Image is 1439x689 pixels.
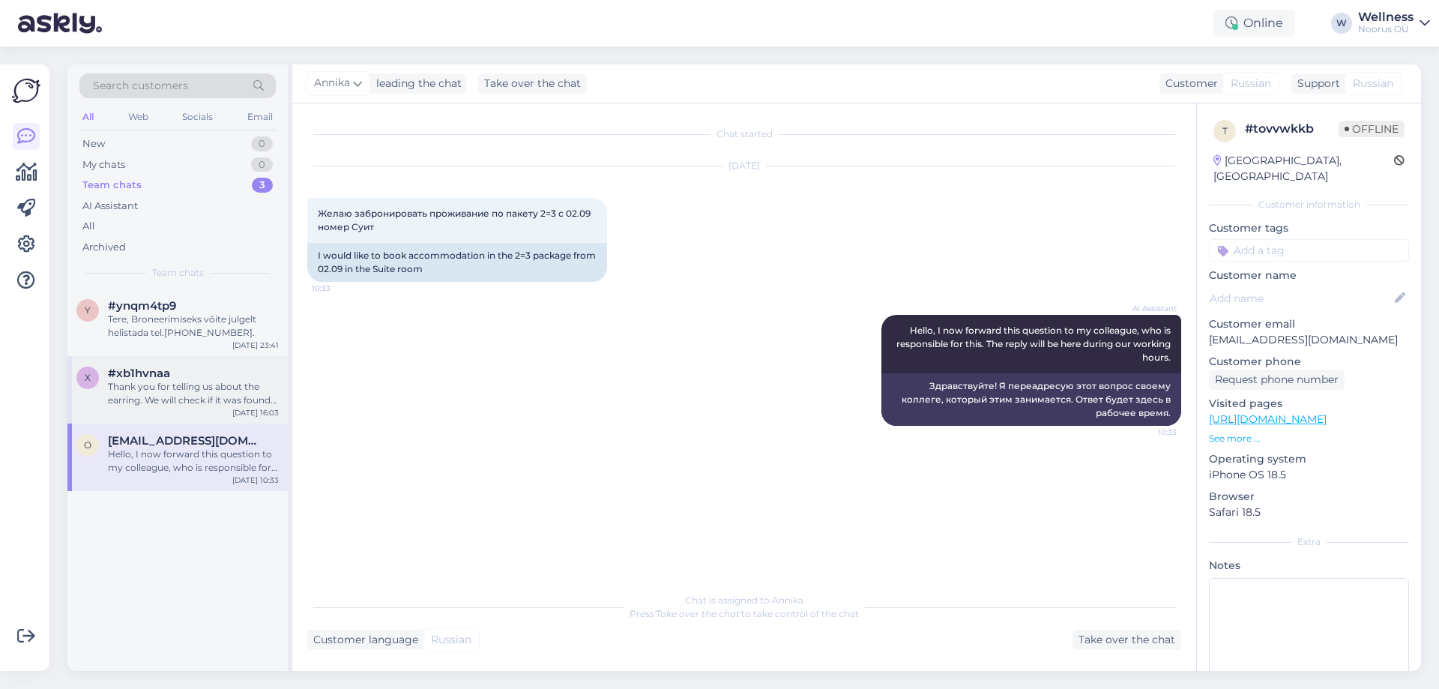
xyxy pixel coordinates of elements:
span: 10:33 [1120,427,1177,438]
div: Здравствуйте! Я переадресую этот вопрос своему коллеге, который этим занимается. Ответ будет здес... [881,373,1181,426]
span: t [1222,125,1228,136]
div: [DATE] 10:33 [232,475,279,486]
div: Take over the chat [478,73,587,94]
span: Press to take control of the chat [630,608,859,619]
p: iPhone OS 18.5 [1209,467,1409,483]
span: o [84,439,91,451]
div: Tere, Broneerimiseks võite julgelt helistada tel.[PHONE_NUMBER]. [108,313,279,340]
p: Customer phone [1209,354,1409,370]
p: [EMAIL_ADDRESS][DOMAIN_NAME] [1209,332,1409,348]
span: y [85,304,91,316]
div: Web [125,107,151,127]
p: See more ... [1209,432,1409,445]
div: Wellness [1358,11,1414,23]
p: Operating system [1209,451,1409,467]
div: Support [1291,76,1340,91]
span: oksana9202@gmail.com [108,434,264,448]
span: Желаю забронировать проживание по пакету 2=3 с 02.09 номер Суит [318,208,593,232]
i: 'Take over the chat' [654,608,741,619]
input: Add a tag [1209,239,1409,262]
span: AI Assistant [1120,303,1177,314]
span: Chat is assigned to Annika [685,595,803,606]
p: Browser [1209,489,1409,505]
span: #xb1hvnaa [108,367,170,380]
img: Askly Logo [12,76,40,105]
div: Team chats [82,178,142,193]
div: Extra [1209,535,1409,549]
div: Customer language [307,632,418,648]
input: Add name [1210,290,1392,307]
p: Customer tags [1209,220,1409,236]
div: Hello, I now forward this question to my colleague, who is responsible for this. The reply will b... [108,448,279,475]
span: 10:33 [312,283,368,294]
div: New [82,136,105,151]
div: Request phone number [1209,370,1345,390]
span: x [85,372,91,383]
div: leading the chat [370,76,462,91]
div: Socials [179,107,216,127]
span: Russian [1353,76,1393,91]
div: [GEOGRAPHIC_DATA], [GEOGRAPHIC_DATA] [1213,153,1394,184]
p: Notes [1209,558,1409,574]
div: All [79,107,97,127]
a: [URL][DOMAIN_NAME] [1209,412,1327,426]
span: Team chats [152,266,204,280]
p: Customer email [1209,316,1409,332]
div: W [1331,13,1352,34]
div: Customer [1159,76,1218,91]
div: Noorus OÜ [1358,23,1414,35]
div: Email [244,107,276,127]
a: WellnessNoorus OÜ [1358,11,1430,35]
span: #ynqm4tp9 [108,299,176,313]
span: Hello, I now forward this question to my colleague, who is responsible for this. The reply will b... [896,325,1173,363]
span: Offline [1339,121,1405,137]
span: Russian [1231,76,1271,91]
div: [DATE] [307,159,1181,172]
div: [DATE] 23:41 [232,340,279,351]
div: # tovvwkkb [1245,120,1339,138]
p: Safari 18.5 [1209,505,1409,520]
div: Thank you for telling us about the earring. We will check if it was found in room 302. [108,380,279,407]
div: 3 [252,178,273,193]
span: Search customers [93,78,188,94]
div: 0 [251,157,273,172]
div: AI Assistant [82,199,138,214]
div: Archived [82,240,126,255]
div: Online [1213,10,1295,37]
span: Russian [431,632,471,648]
div: My chats [82,157,125,172]
div: All [82,219,95,234]
p: Customer name [1209,268,1409,283]
div: Chat started [307,127,1181,141]
div: 0 [251,136,273,151]
div: I would like to book accommodation in the 2=3 package from 02.09 in the Suite room [307,243,607,282]
div: Customer information [1209,198,1409,211]
div: Take over the chat [1073,630,1181,650]
div: [DATE] 16:03 [232,407,279,418]
p: Visited pages [1209,396,1409,412]
span: Annika [314,75,350,91]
